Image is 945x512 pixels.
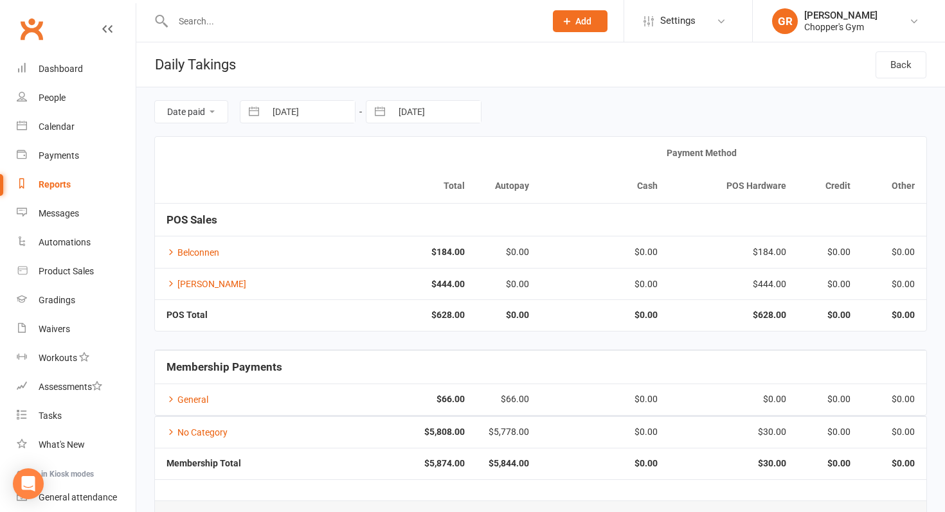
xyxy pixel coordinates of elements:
[39,324,70,334] div: Waivers
[17,141,136,170] a: Payments
[809,310,851,320] strong: $0.00
[772,8,798,34] div: GR
[874,279,915,289] div: $0.00
[17,483,136,512] a: General attendance kiosk mode
[39,492,117,502] div: General attendance
[488,427,529,437] div: $5,778.00
[39,150,79,161] div: Payments
[17,373,136,402] a: Assessments
[575,16,591,26] span: Add
[488,394,529,404] div: $66.00
[39,410,62,421] div: Tasks
[804,21,878,33] div: Chopper's Gym
[166,394,208,405] a: General
[552,247,658,257] div: $0.00
[39,121,75,132] div: Calendar
[804,10,878,21] div: [PERSON_NAME]
[17,55,136,84] a: Dashboard
[488,181,529,191] div: Autopay
[359,459,465,468] strong: $5,874.00
[39,64,83,74] div: Dashboard
[166,247,219,258] a: Belconnen
[359,247,465,257] strong: $184.00
[39,382,102,392] div: Assessments
[552,394,658,404] div: $0.00
[39,237,91,247] div: Automations
[17,84,136,112] a: People
[359,279,465,289] strong: $444.00
[681,247,786,257] div: $184.00
[488,310,529,320] strong: $0.00
[17,286,136,315] a: Gradings
[166,279,246,289] a: [PERSON_NAME]
[809,279,851,289] div: $0.00
[166,427,228,437] a: No Category
[166,361,915,373] h5: Membership Payments
[552,459,658,468] strong: $0.00
[166,458,241,468] strong: Membership Total
[39,208,79,218] div: Messages
[39,266,94,276] div: Product Sales
[17,257,136,286] a: Product Sales
[166,214,915,226] h5: POS Sales
[874,427,915,437] div: $0.00
[17,112,136,141] a: Calendar
[39,353,77,363] div: Workouts
[660,6,696,35] span: Settings
[681,427,786,437] div: $30.00
[488,247,529,257] div: $0.00
[359,310,465,320] strong: $628.00
[166,310,208,320] strong: POS Total
[809,181,851,191] div: Credit
[488,279,529,289] div: $0.00
[552,310,658,320] strong: $0.00
[874,247,915,257] div: $0.00
[17,430,136,459] a: What's New
[15,13,48,45] a: Clubworx
[17,170,136,199] a: Reports
[874,310,915,320] strong: $0.00
[136,42,236,87] h1: Daily Takings
[39,295,75,305] div: Gradings
[265,101,355,123] input: From
[809,459,851,468] strong: $0.00
[39,439,85,450] div: What's New
[681,459,786,468] strong: $30.00
[874,394,915,404] div: $0.00
[809,247,851,257] div: $0.00
[809,427,851,437] div: $0.00
[552,279,658,289] div: $0.00
[17,228,136,257] a: Automations
[553,10,607,32] button: Add
[169,12,536,30] input: Search...
[17,199,136,228] a: Messages
[392,101,481,123] input: To
[17,344,136,373] a: Workouts
[488,148,915,158] div: Payment Method
[17,315,136,344] a: Waivers
[874,181,915,191] div: Other
[359,181,465,191] div: Total
[17,402,136,430] a: Tasks
[488,459,529,468] strong: $5,844.00
[39,93,66,103] div: People
[874,459,915,468] strong: $0.00
[359,394,465,404] strong: $66.00
[876,51,926,78] a: Back
[552,181,658,191] div: Cash
[681,181,786,191] div: POS Hardware
[359,427,465,437] strong: $5,808.00
[681,394,786,404] div: $0.00
[39,179,71,190] div: Reports
[681,310,786,320] strong: $628.00
[809,394,851,404] div: $0.00
[13,468,44,499] div: Open Intercom Messenger
[552,427,658,437] div: $0.00
[681,279,786,289] div: $444.00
